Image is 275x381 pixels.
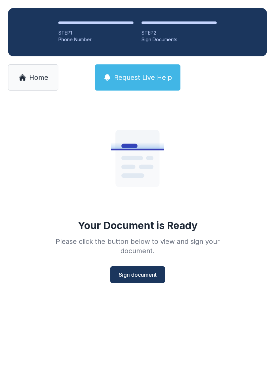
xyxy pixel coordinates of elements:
[114,73,172,82] span: Request Live Help
[142,36,217,43] div: Sign Documents
[78,219,198,231] div: Your Document is Ready
[119,271,157,279] span: Sign document
[58,30,133,36] div: STEP 1
[29,73,48,82] span: Home
[142,30,217,36] div: STEP 2
[58,36,133,43] div: Phone Number
[41,237,234,256] div: Please click the button below to view and sign your document.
